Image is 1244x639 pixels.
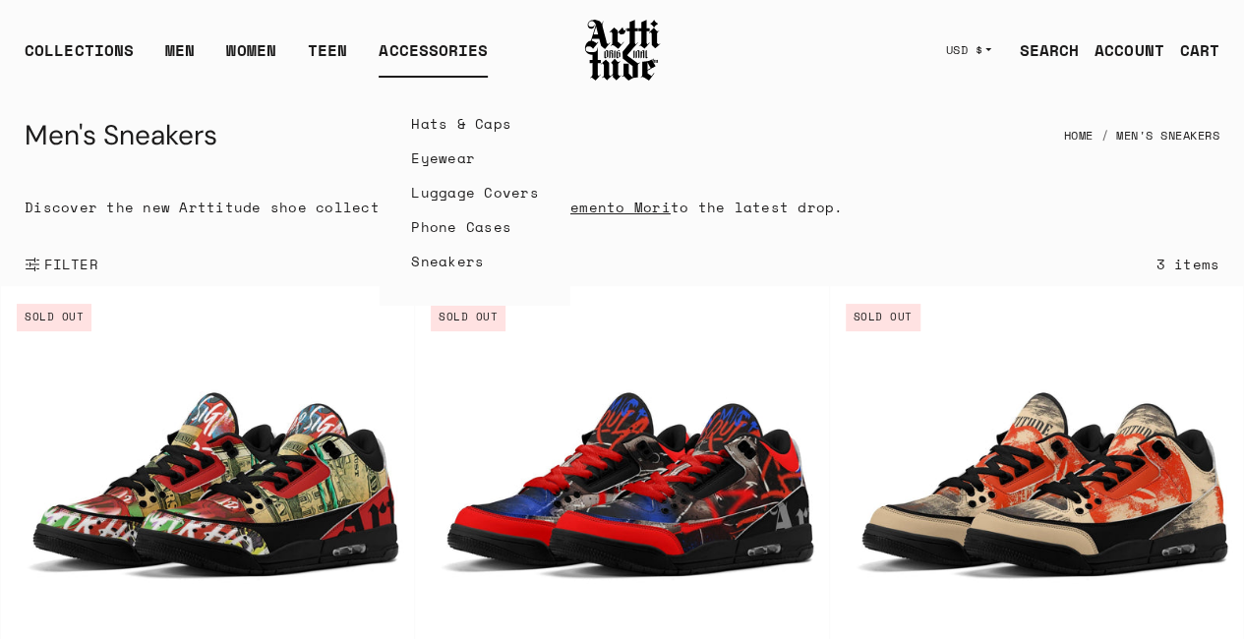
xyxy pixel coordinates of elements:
[934,29,1004,72] button: USD $
[17,304,91,331] span: Sold out
[583,17,662,84] img: Arttitude
[226,38,276,78] a: WOMEN
[25,243,98,286] button: Show filters
[411,209,539,244] a: Phone Cases
[1079,30,1164,70] a: ACCOUNT
[9,38,504,78] ul: Main navigation
[411,106,539,141] a: Hats & Caps
[1164,30,1219,70] a: Open cart
[1094,114,1220,157] li: Men's Sneakers
[379,38,488,78] div: ACCESSORIES
[1003,30,1079,70] a: SEARCH
[25,112,217,159] h1: Men's Sneakers
[431,304,505,331] span: Sold out
[40,255,98,274] span: FILTER
[1180,38,1219,62] div: CART
[411,244,539,278] a: Sneakers
[562,197,671,217] a: Memento Mori
[946,42,983,58] span: USD $
[165,38,195,78] a: MEN
[25,38,134,78] div: COLLECTIONS
[411,141,539,175] a: Eyewear
[411,175,539,209] a: Luggage Covers
[1064,114,1094,157] a: Home
[846,304,920,331] span: Sold out
[1155,253,1219,275] div: 3 items
[308,38,347,78] a: TEEN
[25,196,844,218] p: Discover the new Arttitude shoe collection, from the iconic to the latest drop.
